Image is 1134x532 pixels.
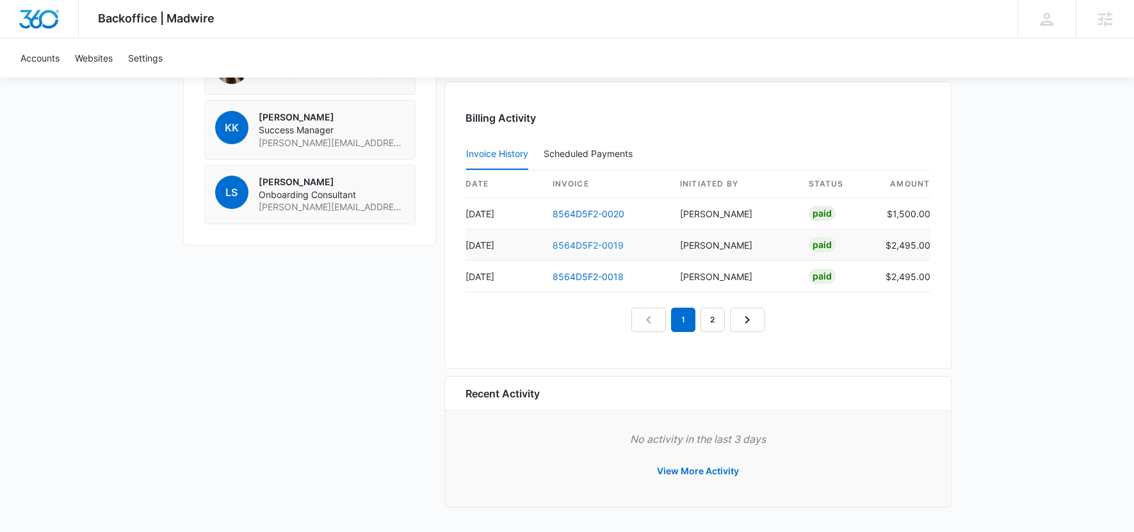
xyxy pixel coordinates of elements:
[809,237,836,253] div: Paid
[875,198,930,229] td: $1,500.00
[466,139,528,170] button: Invoice History
[875,170,930,198] th: amount
[670,170,798,198] th: Initiated By
[466,386,540,401] h6: Recent Activity
[553,271,624,282] a: 8564D5F2-0018
[671,308,695,332] em: 1
[466,110,930,126] h3: Billing Activity
[544,149,638,158] div: Scheduled Payments
[98,12,215,25] span: Backoffice | Madwire
[875,229,930,261] td: $2,495.00
[631,308,765,332] nav: Pagination
[644,456,752,486] button: View More Activity
[466,229,542,261] td: [DATE]
[553,240,624,251] a: 8564D5F2-0019
[670,198,798,229] td: [PERSON_NAME]
[13,38,67,78] a: Accounts
[259,111,405,124] p: [PERSON_NAME]
[809,206,836,221] div: Paid
[730,308,765,332] a: Next Page
[466,170,542,198] th: date
[215,111,248,144] span: KK
[875,261,930,292] td: $2,495.00
[553,208,624,219] a: 8564D5F2-0020
[215,176,248,209] span: LS
[670,261,798,292] td: [PERSON_NAME]
[259,201,405,213] span: [PERSON_NAME][EMAIL_ADDRESS][PERSON_NAME][DOMAIN_NAME]
[259,176,405,188] p: [PERSON_NAME]
[67,38,120,78] a: Websites
[120,38,170,78] a: Settings
[542,170,670,198] th: invoice
[809,269,836,284] div: Paid
[466,431,930,447] p: No activity in the last 3 days
[259,188,405,201] span: Onboarding Consultant
[259,124,405,137] span: Success Manager
[259,137,405,149] span: [PERSON_NAME][EMAIL_ADDRESS][PERSON_NAME][DOMAIN_NAME]
[466,198,542,229] td: [DATE]
[466,261,542,292] td: [DATE]
[701,308,725,332] a: Page 2
[798,170,875,198] th: status
[670,229,798,261] td: [PERSON_NAME]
